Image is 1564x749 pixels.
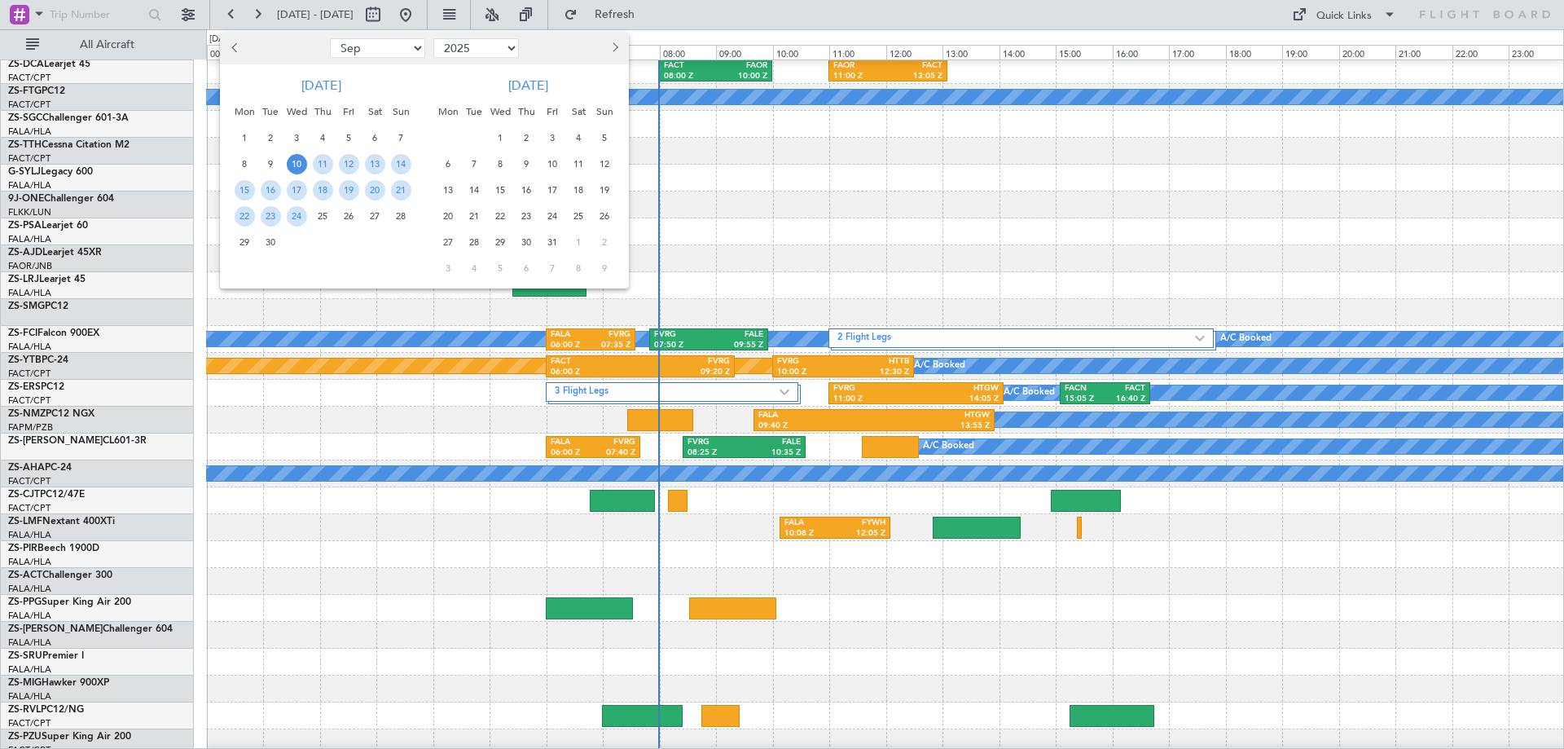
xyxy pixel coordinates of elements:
[391,154,411,174] span: 14
[539,177,565,203] div: 17-10-2025
[362,177,388,203] div: 20-9-2025
[313,180,333,200] span: 18
[257,99,283,125] div: Tue
[313,206,333,227] span: 25
[391,206,411,227] span: 28
[283,99,310,125] div: Wed
[565,255,591,281] div: 8-11-2025
[490,232,511,253] span: 29
[388,203,414,229] div: 28-9-2025
[310,151,336,177] div: 11-9-2025
[336,125,362,151] div: 5-9-2025
[461,177,487,203] div: 14-10-2025
[283,203,310,229] div: 24-9-2025
[595,206,615,227] span: 26
[490,128,511,148] span: 1
[516,258,537,279] span: 6
[362,99,388,125] div: Sat
[261,206,281,227] span: 23
[339,154,359,174] span: 12
[513,229,539,255] div: 30-10-2025
[310,203,336,229] div: 25-9-2025
[569,206,589,227] span: 25
[569,258,589,279] span: 8
[490,154,511,174] span: 8
[231,125,257,151] div: 1-9-2025
[257,151,283,177] div: 9-9-2025
[310,99,336,125] div: Thu
[464,258,485,279] span: 4
[438,180,459,200] span: 13
[257,203,283,229] div: 23-9-2025
[490,258,511,279] span: 5
[287,128,307,148] span: 3
[231,203,257,229] div: 22-9-2025
[362,125,388,151] div: 6-9-2025
[565,203,591,229] div: 25-10-2025
[435,229,461,255] div: 27-10-2025
[543,154,563,174] span: 10
[391,180,411,200] span: 21
[591,99,617,125] div: Sun
[595,128,615,148] span: 5
[487,203,513,229] div: 22-10-2025
[231,229,257,255] div: 29-9-2025
[543,180,563,200] span: 17
[310,177,336,203] div: 18-9-2025
[539,99,565,125] div: Fri
[513,125,539,151] div: 2-10-2025
[595,258,615,279] span: 9
[543,128,563,148] span: 3
[464,154,485,174] span: 7
[438,206,459,227] span: 20
[261,154,281,174] span: 9
[516,232,537,253] span: 30
[487,151,513,177] div: 8-10-2025
[339,180,359,200] span: 19
[235,154,255,174] span: 8
[539,203,565,229] div: 24-10-2025
[231,151,257,177] div: 8-9-2025
[516,154,537,174] span: 9
[595,232,615,253] span: 2
[543,206,563,227] span: 24
[261,232,281,253] span: 30
[261,180,281,200] span: 16
[235,128,255,148] span: 1
[543,232,563,253] span: 31
[461,99,487,125] div: Tue
[231,99,257,125] div: Mon
[362,203,388,229] div: 27-9-2025
[283,177,310,203] div: 17-9-2025
[539,229,565,255] div: 31-10-2025
[287,180,307,200] span: 17
[464,232,485,253] span: 28
[388,125,414,151] div: 7-9-2025
[516,128,537,148] span: 2
[591,203,617,229] div: 26-10-2025
[513,177,539,203] div: 16-10-2025
[257,177,283,203] div: 16-9-2025
[438,154,459,174] span: 6
[336,99,362,125] div: Fri
[464,180,485,200] span: 14
[339,128,359,148] span: 5
[287,206,307,227] span: 24
[605,35,623,61] button: Next month
[513,255,539,281] div: 6-11-2025
[365,154,385,174] span: 13
[569,154,589,174] span: 11
[487,255,513,281] div: 5-11-2025
[235,232,255,253] span: 29
[565,125,591,151] div: 4-10-2025
[226,35,244,61] button: Previous month
[539,125,565,151] div: 3-10-2025
[513,203,539,229] div: 23-10-2025
[565,151,591,177] div: 11-10-2025
[231,177,257,203] div: 15-9-2025
[313,154,333,174] span: 11
[539,151,565,177] div: 10-10-2025
[565,177,591,203] div: 18-10-2025
[569,180,589,200] span: 18
[339,206,359,227] span: 26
